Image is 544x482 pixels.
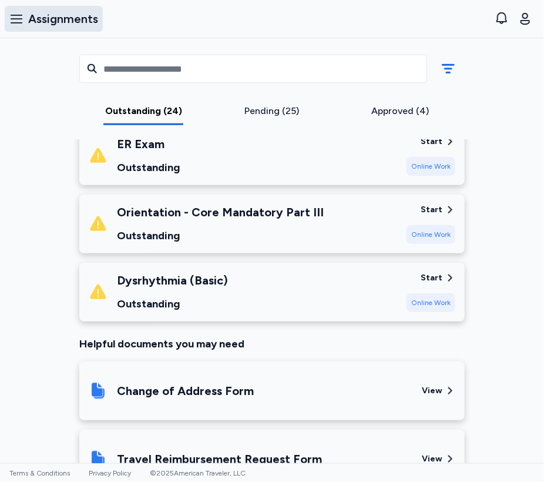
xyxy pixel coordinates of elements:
[117,272,228,289] div: Dysrhythmia (Basic)
[89,469,131,477] a: Privacy Policy
[9,469,70,477] a: Terms & Conditions
[407,157,455,176] div: Online Work
[84,104,203,118] div: Outstanding (24)
[341,104,460,118] div: Approved (4)
[421,272,442,284] div: Start
[117,136,180,152] div: ER Exam
[117,159,180,176] div: Outstanding
[117,227,324,244] div: Outstanding
[79,336,465,352] div: Helpful documents you may need
[422,385,442,397] div: View
[117,296,228,312] div: Outstanding
[421,204,442,216] div: Start
[407,225,455,244] div: Online Work
[117,383,254,399] div: Change of Address Form
[421,136,442,148] div: Start
[117,204,324,220] div: Orientation - Core Mandatory Part III
[213,104,332,118] div: Pending (25)
[150,469,246,477] span: © 2025 American Traveler, LLC
[5,6,103,32] button: Assignments
[117,451,322,467] div: Travel Reimbursement Request Form
[407,293,455,312] div: Online Work
[28,11,98,27] span: Assignments
[422,453,442,465] div: View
